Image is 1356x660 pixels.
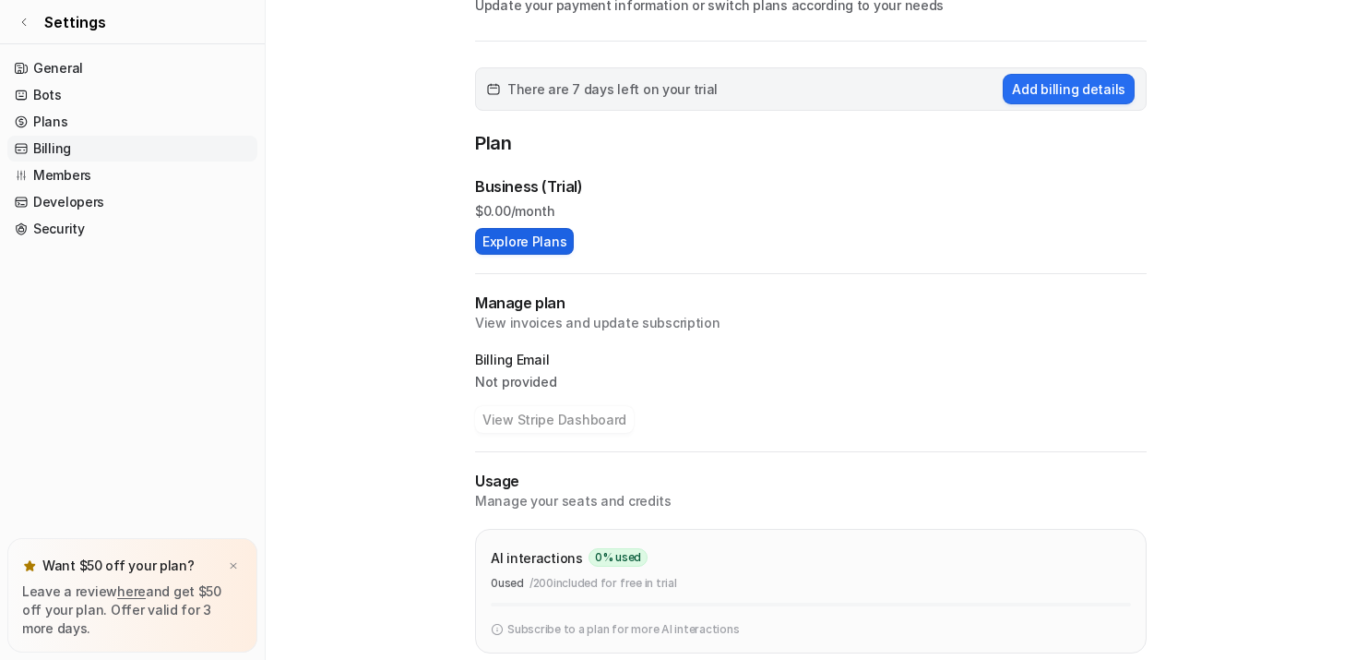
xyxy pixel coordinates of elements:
[507,621,739,638] p: Subscribe to a plan for more AI interactions
[22,558,37,573] img: star
[475,492,1147,510] p: Manage your seats and credits
[487,83,500,96] img: calender-icon.svg
[44,11,106,33] span: Settings
[7,82,257,108] a: Bots
[475,228,574,255] button: Explore Plans
[7,136,257,162] a: Billing
[475,471,1147,492] p: Usage
[7,189,257,215] a: Developers
[7,216,257,242] a: Security
[7,162,257,188] a: Members
[7,55,257,81] a: General
[475,351,1147,369] p: Billing Email
[7,109,257,135] a: Plans
[491,575,524,592] p: 0 used
[117,583,146,599] a: here
[475,201,1147,221] p: $ 0.00/month
[589,548,648,567] span: 0 % used
[491,548,583,568] p: AI interactions
[529,575,677,592] p: / 200 included for free in trial
[507,79,718,99] span: There are 7 days left on your trial
[22,582,243,638] p: Leave a review and get $50 off your plan. Offer valid for 3 more days.
[475,406,634,433] button: View Stripe Dashboard
[228,560,239,572] img: x
[475,314,1147,332] p: View invoices and update subscription
[475,373,1147,391] p: Not provided
[42,557,195,575] p: Want $50 off your plan?
[475,175,583,198] p: Business (Trial)
[475,129,1147,161] p: Plan
[475,293,1147,314] h2: Manage plan
[1003,74,1135,104] button: Add billing details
